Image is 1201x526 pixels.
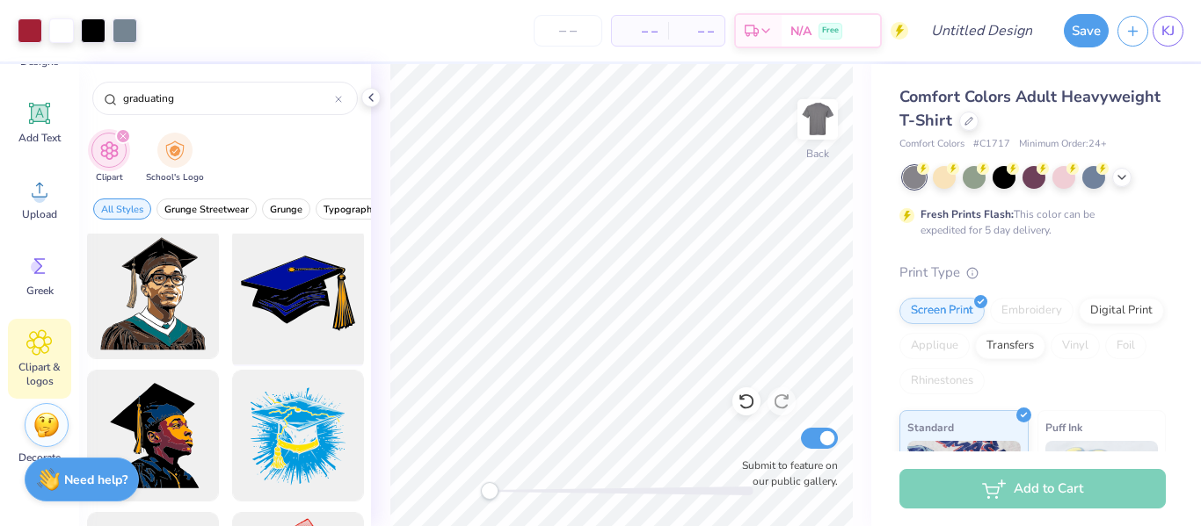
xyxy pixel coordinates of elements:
span: N/A [790,22,812,40]
span: Greek [26,284,54,298]
span: – – [679,22,714,40]
div: Embroidery [990,298,1074,324]
button: filter button [316,198,385,220]
img: Clipart Image [99,141,120,161]
span: Puff Ink [1045,418,1082,436]
span: Minimum Order: 24 + [1019,137,1107,152]
div: This color can be expedited for 5 day delivery. [921,206,1137,238]
span: Decorate [18,450,61,465]
span: Upload [22,207,57,221]
div: Back [806,146,829,162]
span: Clipart [96,171,123,184]
span: Comfort Colors Adult Heavyweight T-Shirt [899,86,1161,131]
button: filter button [93,198,151,220]
a: KJ [1153,16,1183,47]
span: Add Text [18,131,61,145]
div: Transfers [975,333,1045,359]
div: Foil [1105,333,1146,359]
input: – – [534,15,602,47]
span: KJ [1161,21,1175,41]
button: Save [1064,14,1109,47]
div: Rhinestones [899,368,985,394]
button: filter button [156,198,257,220]
div: Print Type [899,263,1166,283]
span: Clipart & logos [11,360,69,388]
label: Submit to feature on our public gallery. [732,458,838,489]
div: Applique [899,333,970,359]
div: filter for School's Logo [146,133,204,184]
span: # C1717 [973,137,1010,152]
div: Digital Print [1079,298,1164,324]
button: filter button [91,133,127,184]
input: Untitled Design [917,13,1046,48]
img: Back [800,102,835,137]
button: filter button [146,133,204,184]
img: School's Logo Image [165,141,185,161]
div: Accessibility label [481,482,499,500]
div: Screen Print [899,298,985,324]
span: Free [822,25,839,37]
span: Grunge Streetwear [164,203,249,216]
span: Typography [324,203,377,216]
div: Vinyl [1051,333,1100,359]
span: Comfort Colors [899,137,964,152]
span: Standard [907,418,954,436]
span: All Styles [101,203,143,216]
strong: Need help? [64,472,127,488]
button: filter button [262,198,310,220]
span: Grunge [270,203,302,216]
span: – – [622,22,658,40]
input: Try "Stars" [121,90,335,107]
div: filter for Clipart [91,133,127,184]
span: School's Logo [146,171,204,184]
strong: Fresh Prints Flash: [921,207,1014,221]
